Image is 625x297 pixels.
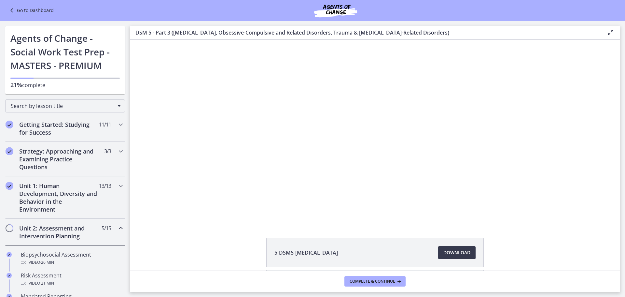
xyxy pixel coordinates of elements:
i: Completed [7,252,12,257]
span: 11 / 11 [99,121,111,128]
div: Biopsychosocial Assessment [21,251,122,266]
i: Completed [7,273,12,278]
h3: DSM 5 - Part 3 ([MEDICAL_DATA], Obsessive-Compulsive and Related Disorders, Trauma & [MEDICAL_DAT... [135,29,596,37]
span: Complete & continue [350,279,395,284]
i: Completed [6,121,13,128]
span: · 26 min [40,259,54,266]
h2: Unit 1: Human Development, Diversity and Behavior in the Environment [19,182,99,213]
i: Completed [6,147,13,155]
h1: Agents of Change - Social Work Test Prep - MASTERS - PREMIUM [10,31,120,72]
span: Download [443,249,470,257]
div: Risk Assessment [21,272,122,287]
span: 3 / 3 [104,147,111,155]
span: Search by lesson title [11,102,114,110]
span: · 21 min [40,279,54,287]
span: 5-DSM5-[MEDICAL_DATA] [274,249,338,257]
div: Search by lesson title [5,99,125,112]
div: Video [21,279,122,287]
a: Download [438,246,476,259]
span: 21% [10,81,22,89]
h2: Getting Started: Studying for Success [19,121,99,136]
div: Video [21,259,122,266]
span: 5 / 15 [102,224,111,232]
h2: Strategy: Approaching and Examining Practice Questions [19,147,99,171]
iframe: Video Lesson [130,40,620,223]
img: Agents of Change [297,3,375,18]
p: complete [10,81,120,89]
button: Complete & continue [344,276,406,287]
a: Go to Dashboard [8,7,54,14]
h2: Unit 2: Assessment and Intervention Planning [19,224,99,240]
i: Completed [6,182,13,190]
span: 13 / 13 [99,182,111,190]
